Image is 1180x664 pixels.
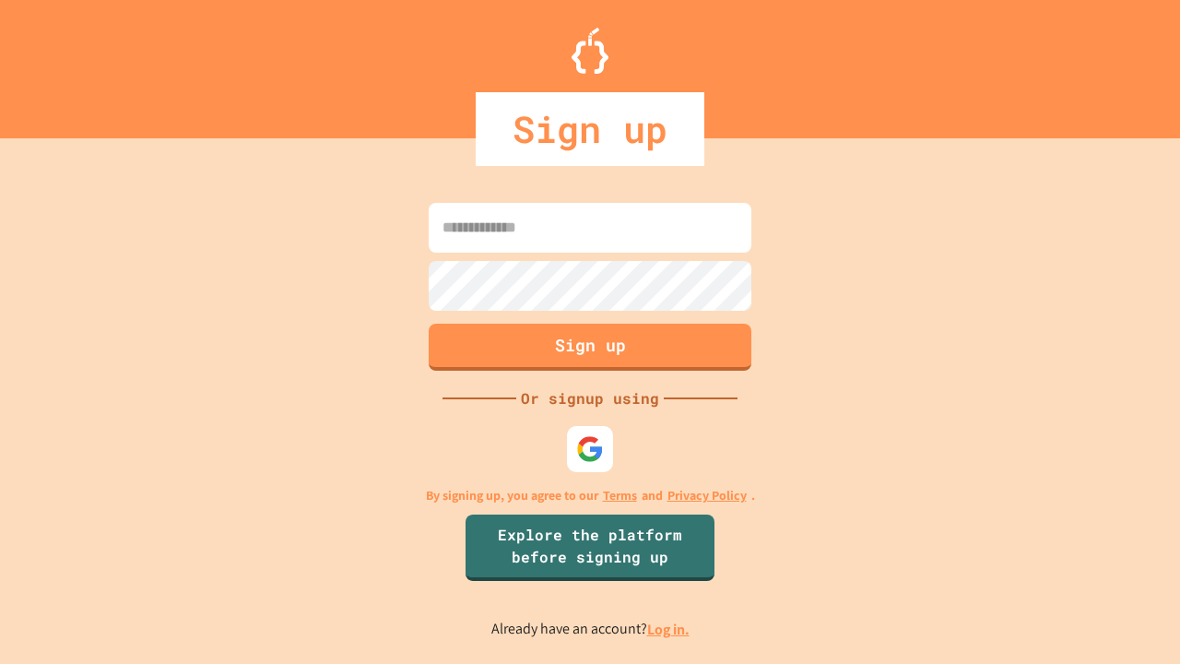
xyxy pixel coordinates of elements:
[516,387,664,409] div: Or signup using
[426,486,755,505] p: By signing up, you agree to our and .
[667,486,747,505] a: Privacy Policy
[572,28,608,74] img: Logo.svg
[576,435,604,463] img: google-icon.svg
[491,618,690,641] p: Already have an account?
[466,515,714,581] a: Explore the platform before signing up
[647,620,690,639] a: Log in.
[476,92,704,166] div: Sign up
[603,486,637,505] a: Terms
[429,324,751,371] button: Sign up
